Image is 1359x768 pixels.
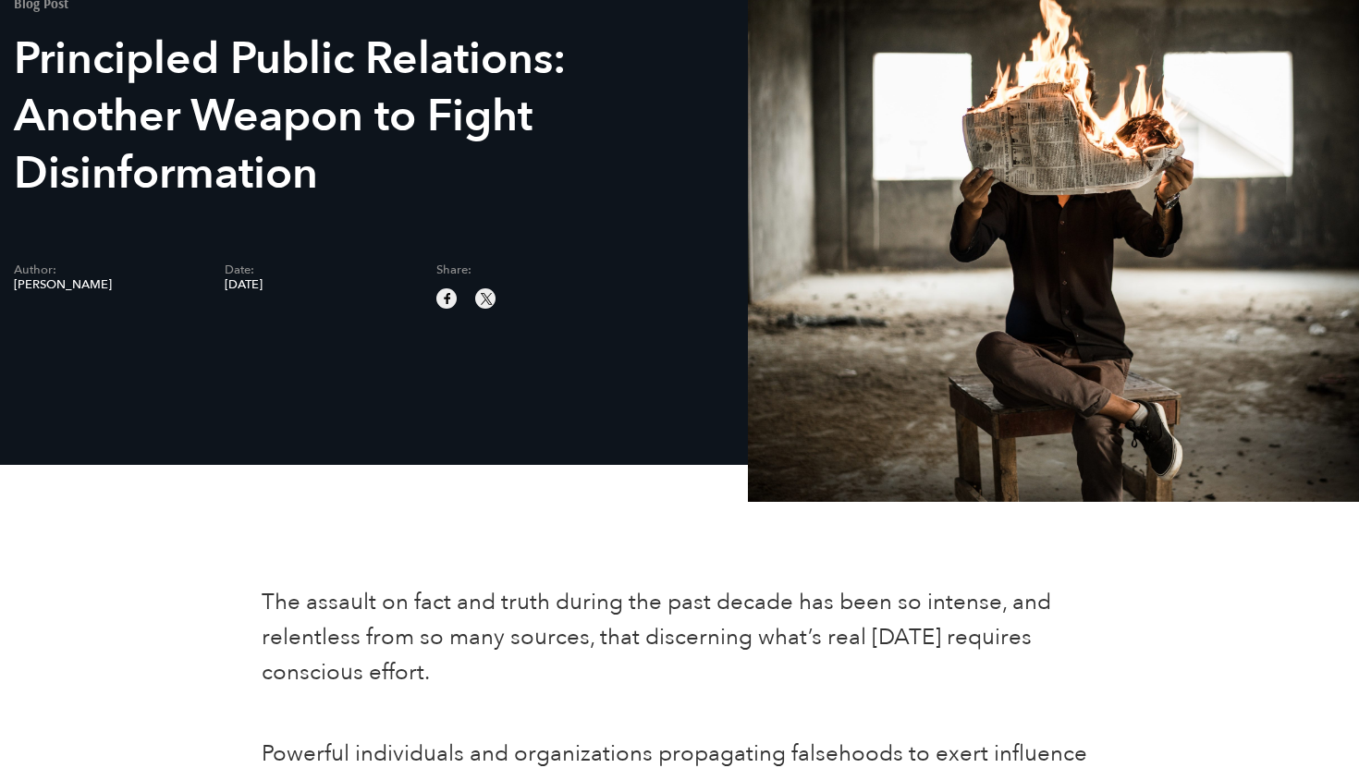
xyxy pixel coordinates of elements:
span: [PERSON_NAME] [14,279,197,291]
span: The assault on fact and truth during the past decade has been so intense, and relentless from so ... [262,587,1051,688]
img: facebook sharing button [439,290,456,307]
span: Share: [436,264,619,276]
span: Date: [225,264,408,276]
img: twitter sharing button [478,290,495,307]
span: Author: [14,264,197,276]
h1: Principled Public Relations: Another Weapon to Fight Disinformation [14,30,647,202]
span: [DATE] [225,279,408,291]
